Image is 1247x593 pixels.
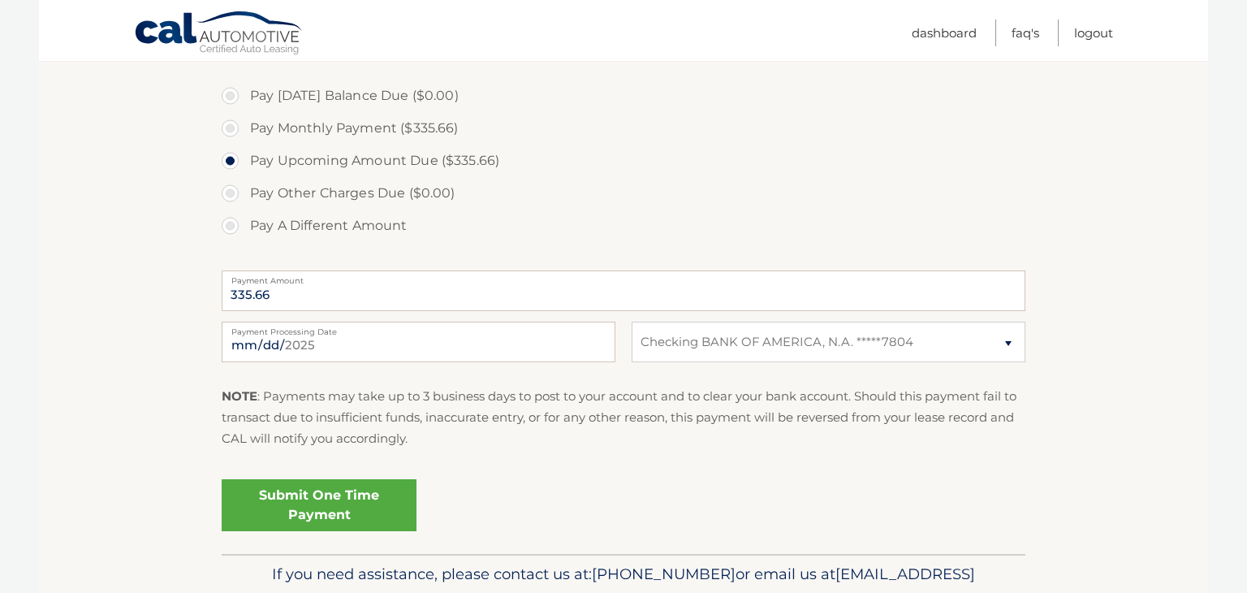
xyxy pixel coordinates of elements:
[592,565,736,583] span: [PHONE_NUMBER]
[222,388,257,404] strong: NOTE
[912,19,977,46] a: Dashboard
[222,210,1025,242] label: Pay A Different Amount
[134,11,304,58] a: Cal Automotive
[1074,19,1113,46] a: Logout
[222,271,1025,311] input: Payment Amount
[222,145,1025,177] label: Pay Upcoming Amount Due ($335.66)
[222,112,1025,145] label: Pay Monthly Payment ($335.66)
[222,80,1025,112] label: Pay [DATE] Balance Due ($0.00)
[222,177,1025,210] label: Pay Other Charges Due ($0.00)
[222,479,416,531] a: Submit One Time Payment
[222,322,615,362] input: Payment Date
[222,322,615,335] label: Payment Processing Date
[1012,19,1039,46] a: FAQ's
[222,386,1025,450] p: : Payments may take up to 3 business days to post to your account and to clear your bank account....
[222,271,1025,284] label: Payment Amount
